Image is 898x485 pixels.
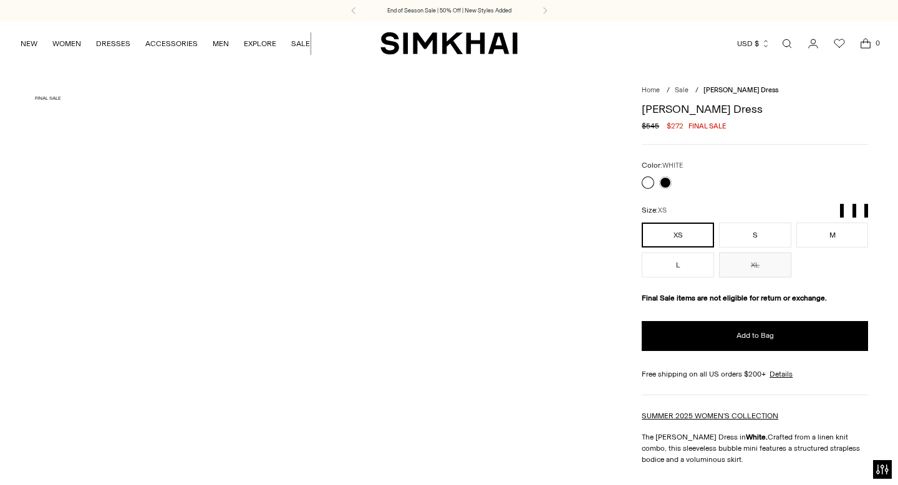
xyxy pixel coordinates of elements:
[770,368,793,380] a: Details
[21,30,37,57] a: NEW
[667,85,670,96] div: /
[827,31,852,56] a: Wishlist
[853,31,878,56] a: Open cart modal
[642,120,659,132] s: $545
[642,411,778,420] a: SUMMER 2025 WOMEN'S COLLECTION
[52,30,81,57] a: WOMEN
[746,433,768,441] strong: White.
[796,223,869,247] button: M
[719,223,791,247] button: S
[872,37,883,49] span: 0
[675,86,688,94] a: Sale
[736,330,774,341] span: Add to Bag
[642,160,683,171] label: Color:
[244,30,276,57] a: EXPLORE
[642,223,714,247] button: XS
[291,30,310,57] a: SALE
[642,86,660,94] a: Home
[703,86,778,94] span: [PERSON_NAME] Dress
[642,252,714,277] button: L
[380,31,518,55] a: SIMKHAI
[213,30,229,57] a: MEN
[719,252,791,277] button: XL
[642,368,868,380] div: Free shipping on all US orders $200+
[667,120,683,132] span: $272
[662,161,683,170] span: WHITE
[96,30,130,57] a: DRESSES
[801,31,826,56] a: Go to the account page
[642,294,827,302] strong: Final Sale items are not eligible for return or exchange.
[145,30,198,57] a: ACCESSORIES
[642,431,868,465] p: The [PERSON_NAME] Dress in Crafted from a linen knit combo, this sleeveless bubble mini features ...
[695,85,698,96] div: /
[775,31,799,56] a: Open search modal
[658,206,667,214] span: XS
[737,30,770,57] button: USD $
[642,85,868,96] nav: breadcrumbs
[642,103,868,115] h1: [PERSON_NAME] Dress
[642,321,868,351] button: Add to Bag
[642,204,667,216] label: Size:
